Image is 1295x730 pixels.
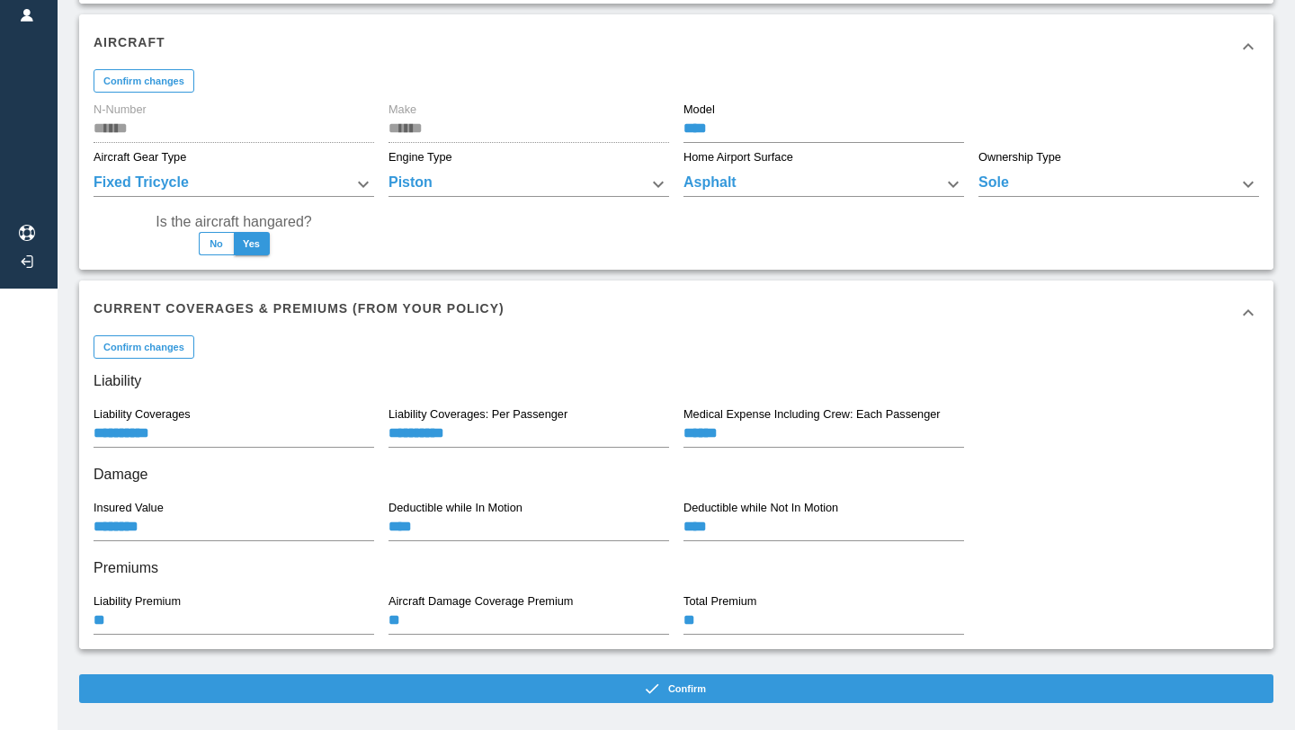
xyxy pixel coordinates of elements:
label: Aircraft Damage Coverage Premium [388,593,573,610]
button: Yes [234,232,270,255]
label: Total Premium [683,593,756,610]
h6: Current Coverages & Premiums (from your policy) [94,298,505,318]
div: Sole [978,172,1259,197]
label: Make [388,102,416,118]
button: Confirm changes [94,69,194,93]
div: Aircraft [79,14,1273,79]
label: Insured Value [94,500,164,516]
label: Ownership Type [978,149,1061,165]
label: Deductible while Not In Motion [683,500,838,516]
label: Is the aircraft hangared? [156,211,311,232]
h6: Liability [94,369,1259,394]
label: Liability Coverages [94,406,191,423]
h6: Premiums [94,556,1259,581]
div: Current Coverages & Premiums (from your policy) [79,280,1273,345]
button: Confirm [79,674,1273,703]
label: Deductible while In Motion [388,500,522,516]
label: Aircraft Gear Type [94,149,186,165]
label: Home Airport Surface [683,149,793,165]
label: Liability Coverages: Per Passenger [388,406,567,423]
label: N-Number [94,102,147,118]
button: No [199,232,235,255]
div: Fixed Tricycle [94,172,374,197]
div: Asphalt [683,172,964,197]
label: Liability Premium [94,593,181,610]
div: Piston [388,172,669,197]
h6: Aircraft [94,32,165,52]
h6: Damage [94,462,1259,487]
label: Medical Expense Including Crew: Each Passenger [683,406,941,423]
label: Engine Type [388,149,452,165]
label: Model [683,102,715,118]
button: Confirm changes [94,335,194,359]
